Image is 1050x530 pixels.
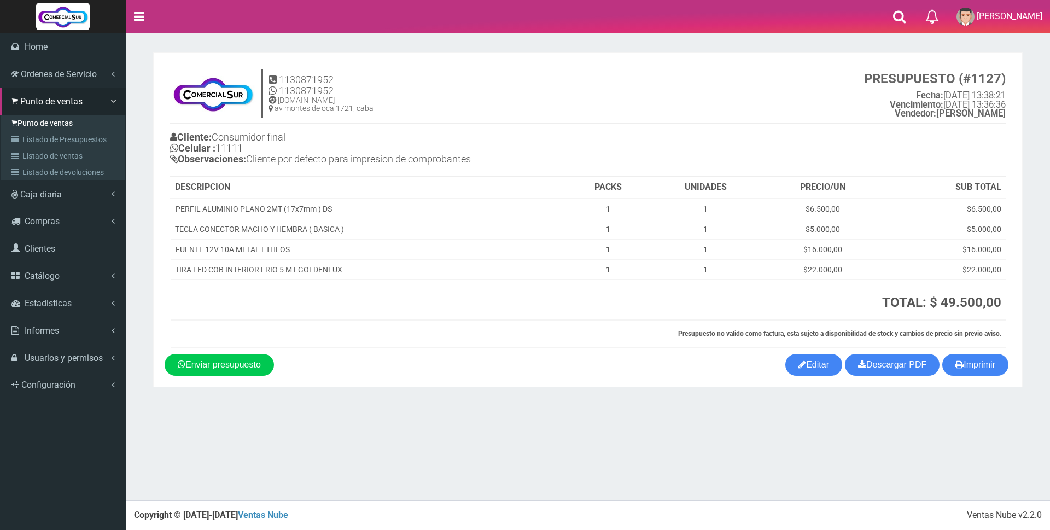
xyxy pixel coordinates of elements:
td: 1 [649,219,762,239]
strong: Presupuesto no valido como factura, esta sujeto a disponibilidad de stock y cambios de precio sin... [678,330,1001,337]
img: Logo grande [36,3,90,30]
span: Configuración [21,380,75,390]
a: Listado de devoluciones [3,164,125,180]
img: Z [170,72,256,115]
button: Imprimir [942,354,1008,376]
span: Punto de ventas [20,96,83,107]
td: PERFIL ALUMINIO PLANO 2MT (17x7mm ) DS [171,199,568,219]
strong: TOTAL: $ 49.500,00 [882,295,1001,310]
th: PACKS [568,177,649,199]
strong: Vencimiento: [890,100,943,110]
span: [PERSON_NAME] [977,11,1042,21]
strong: Copyright © [DATE]-[DATE] [134,510,288,520]
td: $6.500,00 [762,199,883,219]
a: Punto de ventas [3,115,125,131]
span: Ordenes de Servicio [21,69,97,79]
td: 1 [568,199,649,219]
td: $5.000,00 [762,219,883,239]
b: Cliente: [170,131,212,143]
div: Ventas Nube v2.2.0 [967,509,1042,522]
td: 1 [568,259,649,279]
span: Catálogo [25,271,60,281]
span: Caja diaria [20,189,62,200]
span: Home [25,42,48,52]
a: Enviar presupuesto [165,354,274,376]
b: [PERSON_NAME] [895,108,1006,119]
th: PRECIO/UN [762,177,883,199]
td: 1 [649,239,762,259]
a: Descargar PDF [845,354,940,376]
td: FUENTE 12V 10A METAL ETHEOS [171,239,568,259]
th: SUB TOTAL [883,177,1006,199]
strong: PRESUPUESTO (#1127) [864,71,1006,86]
td: TECLA CONECTOR MACHO Y HEMBRA ( BASICA ) [171,219,568,239]
h5: [DOMAIN_NAME] av montes de oca 1721, caba [269,96,374,113]
td: $16.000,00 [883,239,1006,259]
td: $22.000,00 [762,259,883,279]
a: Listado de ventas [3,148,125,164]
td: 1 [649,259,762,279]
span: Informes [25,325,59,336]
span: Clientes [25,243,55,254]
td: 1 [568,219,649,239]
td: $16.000,00 [762,239,883,259]
td: 1 [649,199,762,219]
a: Ventas Nube [238,510,288,520]
span: Estadisticas [25,298,72,308]
td: $5.000,00 [883,219,1006,239]
td: TIRA LED COB INTERIOR FRIO 5 MT GOLDENLUX [171,259,568,279]
img: User Image [956,8,975,26]
a: Listado de Presupuestos [3,131,125,148]
span: Enviar presupuesto [185,360,261,369]
span: Usuarios y permisos [25,353,103,363]
span: Compras [25,216,60,226]
h4: Consumidor final 11111 Cliente por defecto para impresion de comprobantes [170,129,588,170]
small: [DATE] 13:38:21 [DATE] 13:36:36 [864,72,1006,119]
th: DESCRIPCION [171,177,568,199]
td: $22.000,00 [883,259,1006,279]
b: Observaciones: [170,153,246,165]
a: Editar [785,354,842,376]
strong: Vendedor: [895,108,936,119]
th: UNIDADES [649,177,762,199]
h4: 1130871952 1130871952 [269,74,374,96]
b: Celular : [170,142,215,154]
td: 1 [568,239,649,259]
td: $6.500,00 [883,199,1006,219]
strong: Fecha: [916,90,943,101]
